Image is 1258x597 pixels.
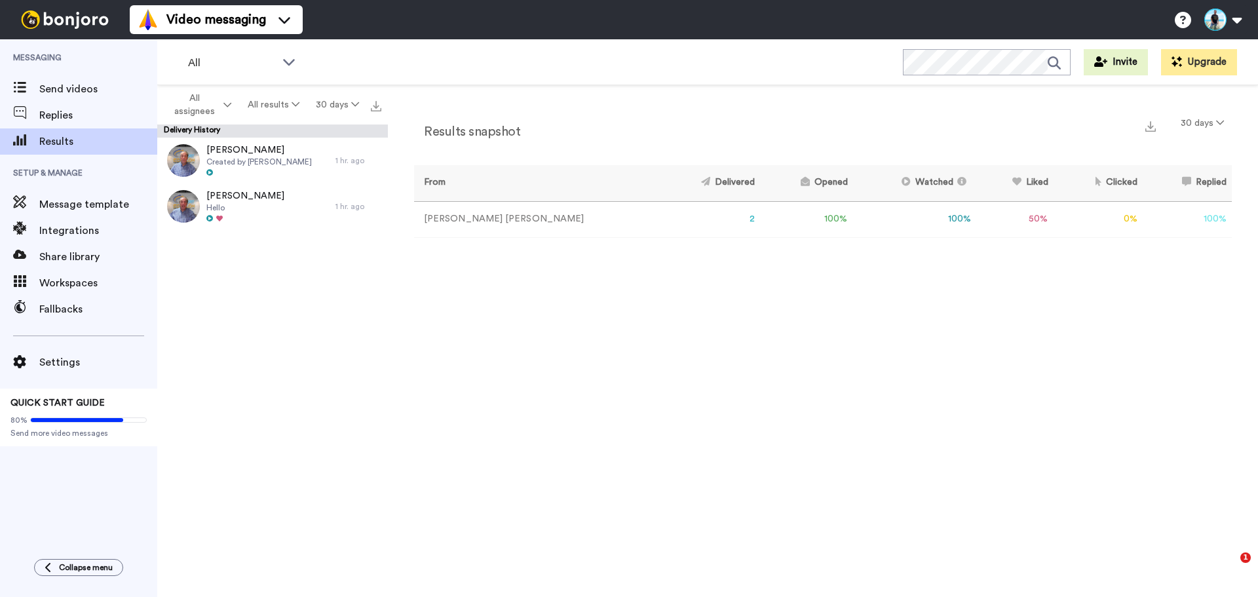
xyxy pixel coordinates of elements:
img: export.svg [371,101,381,111]
span: Send videos [39,81,157,97]
button: Export all results that match these filters now. [367,95,385,115]
div: 1 hr. ago [335,201,381,212]
span: Video messaging [166,10,266,29]
td: [PERSON_NAME] [PERSON_NAME] [414,201,658,237]
th: Watched [853,165,977,201]
div: 1 hr. ago [335,155,381,166]
th: Opened [760,165,852,201]
button: Export a summary of each team member’s results that match this filter now. [1141,116,1160,135]
img: 641866ca-39e6-402e-925d-2af0dec9874d-thumb.jpg [167,144,200,177]
span: QUICK START GUIDE [10,398,105,408]
img: 07cad648-b2a3-4591-b7e6-ff5bd57e00fb-thumb.jpg [167,190,200,223]
td: 100 % [760,201,852,237]
span: Collapse menu [59,562,113,573]
span: Created by [PERSON_NAME] [206,157,312,167]
span: Message template [39,197,157,212]
span: Replies [39,107,157,123]
span: Results [39,134,157,149]
button: All assignees [160,87,240,123]
span: Fallbacks [39,301,157,317]
button: All results [240,93,308,117]
button: 30 days [307,93,367,117]
img: vm-color.svg [138,9,159,30]
h2: Results snapshot [414,125,520,139]
img: export.svg [1145,121,1156,132]
button: 30 days [1173,111,1232,135]
img: bj-logo-header-white.svg [16,10,114,29]
button: Upgrade [1161,49,1237,75]
span: Send more video messages [10,428,147,438]
span: All [188,55,276,71]
a: [PERSON_NAME]Hello1 hr. ago [157,183,388,229]
th: From [414,165,658,201]
span: 80% [10,415,28,425]
a: [PERSON_NAME]Created by [PERSON_NAME]1 hr. ago [157,138,388,183]
button: Collapse menu [34,559,123,576]
span: Share library [39,249,157,265]
span: Workspaces [39,275,157,291]
td: 0 % [1054,201,1143,237]
td: 100 % [1143,201,1232,237]
span: Integrations [39,223,157,239]
td: 50 % [976,201,1053,237]
th: Liked [976,165,1053,201]
span: Hello [206,202,284,213]
td: 2 [658,201,760,237]
th: Replied [1143,165,1232,201]
iframe: Intercom live chat [1213,552,1245,584]
span: [PERSON_NAME] [206,189,284,202]
span: All assignees [168,92,221,118]
span: 1 [1240,552,1251,563]
span: [PERSON_NAME] [206,144,312,157]
td: 100 % [853,201,977,237]
th: Clicked [1054,165,1143,201]
button: Invite [1084,49,1148,75]
th: Delivered [658,165,760,201]
div: Delivery History [157,125,388,138]
span: Settings [39,355,157,370]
